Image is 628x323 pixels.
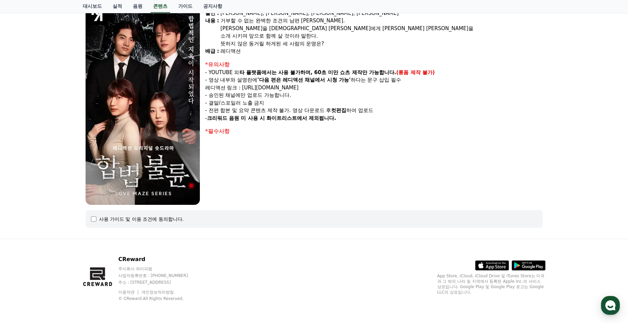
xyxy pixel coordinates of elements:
[205,107,543,114] p: - 전편 합본 및 요약 콘텐츠 제작 불가. 영상 다운로드 후 하여 업로드
[118,273,201,278] p: 사업자등록번호 : [PHONE_NUMBER]
[104,225,113,230] span: 설정
[220,47,543,55] div: 레디액션
[205,61,543,69] div: *유의사항
[118,296,201,301] p: © CReward All Rights Reserved.
[118,290,140,295] a: 이용약관
[45,215,87,232] a: 대화
[257,77,350,83] strong: '다음 편은 레디액션 채널에서 시청 가능'
[205,47,219,55] div: 배급 :
[205,99,543,107] p: - 결말/스포일러 노출 금지
[220,25,543,33] div: [PERSON_NAME]을 [DEMOGRAPHIC_DATA] [PERSON_NAME]에게 [PERSON_NAME] [PERSON_NAME]을
[220,32,543,40] div: 소개 시키며 앞으로 함께 살 것이라 말한다.
[239,69,396,76] strong: 타 플랫폼에서는 사용 불가하며, 60초 미만 쇼츠 제작만 가능합니다.
[220,40,543,48] div: 뜻하지 않은 동거릴 하게된 세 사람의 운명은?
[220,17,543,25] div: 거부할 수 없는 완벽한 조건의 남편 [PERSON_NAME].
[87,215,130,232] a: 설정
[437,273,545,295] p: App Store, iCloud, iCloud Drive 및 iTunes Store는 미국과 그 밖의 나라 및 지역에서 등록된 Apple Inc.의 서비스 상표입니다. Goo...
[21,225,25,230] span: 홈
[2,215,45,232] a: 홈
[118,266,201,272] p: 주식회사 와이피랩
[205,76,543,84] p: - 영상 내부와 설명란에 하다는 문구 삽입 필수
[205,127,543,135] div: *필수사항
[118,280,201,285] p: 주소 : [STREET_ADDRESS]
[118,255,201,263] p: CReward
[396,69,435,76] strong: (롱폼 제작 불가)
[205,17,219,47] div: 내용 :
[141,290,174,295] a: 개인정보처리방침
[207,115,336,121] strong: 크리워드 음원 미 사용 시 화이트리스트에서 제외됩니다.
[205,69,543,77] p: - YOUTUBE 외
[99,216,184,222] div: 사용 가이드 및 이용 조건에 동의합니다.
[205,84,543,92] p: 레디액션 링크 : [URL][DOMAIN_NAME]
[86,2,200,205] img: video
[62,225,70,231] span: 대화
[205,114,543,122] p: -
[331,107,346,113] strong: 컷편집
[205,91,543,99] p: - 승인된 채널에만 업로드 가능합니다.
